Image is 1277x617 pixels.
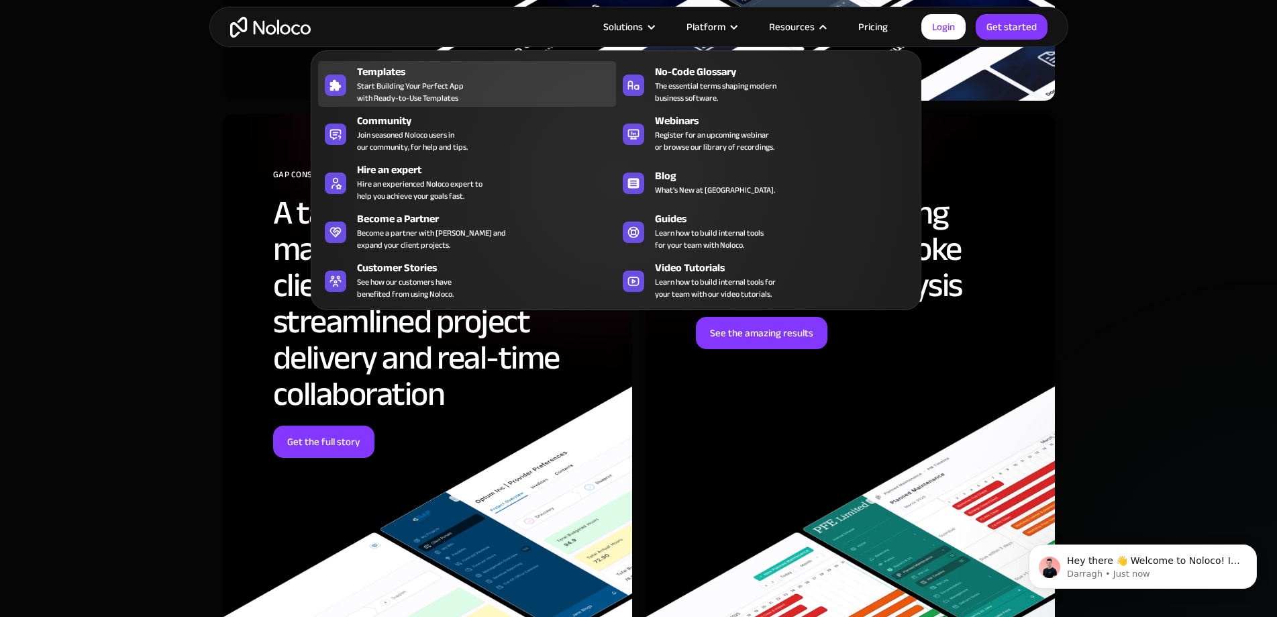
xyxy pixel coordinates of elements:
div: GAP Consulting [273,164,612,195]
a: See the amazing results [696,317,827,349]
div: Webinars [655,113,920,129]
span: Join seasoned Noloco users in our community, for help and tips. [357,129,468,153]
a: GuidesLearn how to build internal toolsfor your team with Noloco. [616,208,914,254]
span: Learn how to build internal tools for your team with Noloco. [655,227,764,251]
h2: A tailored project management system & client portal for streamlined project delivery and real-ti... [273,195,612,412]
a: Video TutorialsLearn how to build internal tools foryour team with our video tutorials. [616,257,914,303]
iframe: Intercom notifications message [1009,516,1277,610]
a: CommunityJoin seasoned Noloco users inour community, for help and tips. [318,110,616,156]
div: Resources [752,18,841,36]
div: Blog [655,168,920,184]
a: Hire an expertHire an experienced Noloco expert tohelp you achieve your goals fast. [318,159,616,205]
a: TemplatesStart Building Your Perfect Appwith Ready-to-Use Templates [318,61,616,107]
span: See how our customers have benefited from using Noloco. [357,276,454,300]
span: The essential terms shaping modern business software. [655,80,776,104]
div: Hire an expert [357,162,622,178]
div: Platform [670,18,752,36]
span: Register for an upcoming webinar or browse our library of recordings. [655,129,774,153]
div: Templates [357,64,622,80]
div: Guides [655,211,920,227]
div: Video Tutorials [655,260,920,276]
div: Resources [769,18,815,36]
a: Customer StoriesSee how our customers havebenefited from using Noloco. [318,257,616,303]
a: Get the full story [273,426,374,458]
div: Solutions [586,18,670,36]
a: Become a PartnerBecome a partner with [PERSON_NAME] andexpand your client projects. [318,208,616,254]
a: home [230,17,311,38]
span: Start Building Your Perfect App with Ready-to-Use Templates [357,80,464,104]
a: Pricing [841,18,905,36]
a: Login [921,14,966,40]
a: Get started [976,14,1048,40]
nav: Resources [311,32,921,310]
div: Hire an experienced Noloco expert to help you achieve your goals fast. [357,178,482,202]
a: BlogWhat's New at [GEOGRAPHIC_DATA]. [616,159,914,205]
div: Become a partner with [PERSON_NAME] and expand your client projects. [357,227,506,251]
a: WebinarsRegister for an upcoming webinaror browse our library of recordings. [616,110,914,156]
div: Community [357,113,622,129]
div: Solutions [603,18,643,36]
a: No-Code GlossaryThe essential terms shaping modernbusiness software. [616,61,914,107]
div: Customer Stories [357,260,622,276]
span: What's New at [GEOGRAPHIC_DATA]. [655,184,775,196]
div: Platform [686,18,725,36]
div: Become a Partner [357,211,622,227]
span: Learn how to build internal tools for your team with our video tutorials. [655,276,776,300]
div: No-Code Glossary [655,64,920,80]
